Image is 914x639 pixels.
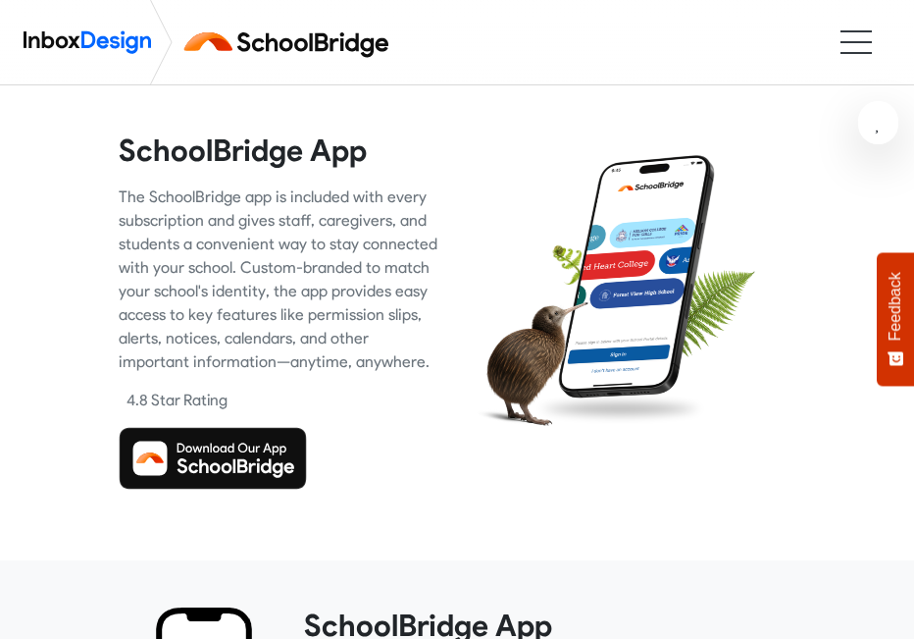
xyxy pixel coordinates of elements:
img: shadow.png [532,390,708,428]
button: Feedback - Show survey [877,252,914,386]
img: phone.png [552,154,721,399]
img: Download SchoolBridge App [119,427,307,490]
img: schoolbridge logo [180,19,401,66]
heading: SchoolBridge App [119,133,442,170]
span: Feedback [887,272,904,341]
img: kiwi_bird.png [472,289,588,436]
div: 4.8 Star Rating [127,390,228,411]
div: The SchoolBridge app is included with every subscription and gives staff, caregivers, and student... [119,186,442,374]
